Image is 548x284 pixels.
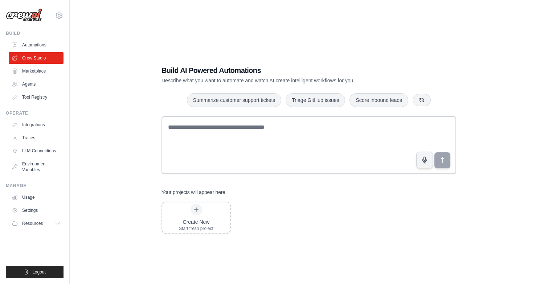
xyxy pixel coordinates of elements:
[161,77,405,84] p: Describe what you want to automate and watch AI create intelligent workflows for you
[416,152,433,168] button: Click to speak your automation idea
[9,205,64,216] a: Settings
[179,226,213,231] div: Start fresh project
[9,91,64,103] a: Tool Registry
[9,65,64,77] a: Marketplace
[161,65,405,75] h1: Build AI Powered Automations
[9,218,64,229] button: Resources
[413,94,431,106] button: Get new suggestions
[9,78,64,90] a: Agents
[9,145,64,157] a: LLM Connections
[22,221,43,226] span: Resources
[9,52,64,64] a: Crew Studio
[9,39,64,51] a: Automations
[32,269,46,275] span: Logout
[6,30,64,36] div: Build
[161,189,225,196] h3: Your projects will appear here
[286,93,345,107] button: Triage GitHub issues
[6,266,64,278] button: Logout
[9,119,64,131] a: Integrations
[9,158,64,176] a: Environment Variables
[187,93,281,107] button: Summarize customer support tickets
[9,192,64,203] a: Usage
[9,132,64,144] a: Traces
[6,183,64,189] div: Manage
[6,8,42,22] img: Logo
[349,93,408,107] button: Score inbound leads
[6,110,64,116] div: Operate
[179,218,213,226] div: Create New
